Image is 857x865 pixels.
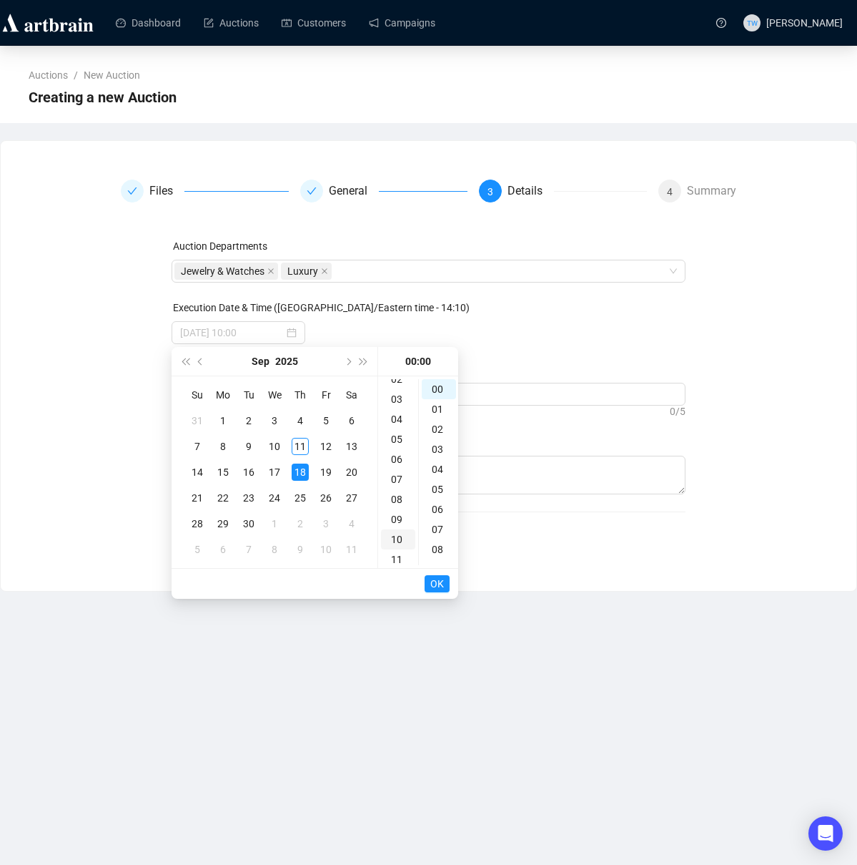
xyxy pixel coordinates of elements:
span: TW [747,16,758,28]
li: / [74,67,78,83]
button: OK [425,575,450,592]
td: 2025-09-11 [287,434,313,459]
div: 10 [266,438,283,455]
td: 2025-09-22 [210,485,236,511]
div: 14 [189,464,206,481]
span: Jewelry & Watches [174,263,278,280]
td: 2025-09-26 [313,485,339,511]
div: 5 [317,412,335,429]
span: 4 [667,186,673,197]
span: Creating a new Auction [29,86,177,109]
div: 26 [317,489,335,507]
div: Open Intercom Messenger [808,816,843,851]
td: 2025-09-27 [339,485,365,511]
td: 2025-09-08 [210,434,236,459]
td: 2025-10-04 [339,511,365,537]
div: 2 [240,412,257,429]
div: 05 [381,429,415,449]
div: 08 [422,539,456,559]
div: 2 [292,515,309,532]
div: 3 [266,412,283,429]
td: 2025-09-29 [210,511,236,537]
a: Dashboard [116,4,181,41]
td: 2025-09-03 [262,408,287,434]
td: 2025-10-02 [287,511,313,537]
div: 30 [240,515,257,532]
div: 11 [343,541,360,558]
span: Jewelry & Watches [181,263,264,279]
span: 3 [487,186,493,197]
div: 20 [343,464,360,481]
div: 27 [343,489,360,507]
div: 6 [343,412,360,429]
td: 2025-09-30 [236,511,262,537]
th: We [262,382,287,408]
label: Auction Departments [173,240,267,252]
td: 2025-10-01 [262,511,287,537]
button: Choose a month [252,347,269,376]
a: Customers [282,4,346,41]
button: Choose a year [275,347,298,376]
div: 7 [189,438,206,455]
td: 2025-09-21 [184,485,210,511]
div: 12 [317,438,335,455]
div: 04 [381,409,415,429]
div: 23 [240,489,257,507]
div: 09 [381,509,415,529]
td: 2025-10-08 [262,537,287,562]
div: 4Summary [658,180,736,202]
span: Luxury [287,263,318,279]
td: 2025-10-11 [339,537,365,562]
a: Auctions [204,4,259,41]
td: 2025-09-15 [210,459,236,485]
div: 02 [381,369,415,389]
th: Th [287,382,313,408]
div: 8 [266,541,283,558]
div: General [300,180,468,202]
span: [PERSON_NAME] [766,17,843,29]
td: 2025-09-28 [184,511,210,537]
div: 03 [381,389,415,409]
div: 17 [266,464,283,481]
a: Campaigns [369,4,435,41]
div: General [329,180,379,202]
button: Next month (PageDown) [340,347,355,376]
td: 2025-09-07 [184,434,210,459]
span: check [127,186,137,196]
div: 9 [292,541,309,558]
div: 31 [189,412,206,429]
div: 00:00 [384,347,452,376]
div: 4 [343,515,360,532]
td: 2025-09-19 [313,459,339,485]
td: 2025-09-09 [236,434,262,459]
span: question-circle [716,18,726,28]
span: check [307,186,317,196]
div: 02 [422,419,456,439]
div: 01 [422,399,456,419]
div: 03 [422,439,456,459]
div: 28 [189,515,206,532]
button: Next year (Control + right) [356,347,372,376]
div: 08 [381,489,415,509]
div: 6 [214,541,232,558]
div: 3Details [479,180,647,202]
td: 2025-10-09 [287,537,313,562]
td: 2025-10-10 [313,537,339,562]
td: 2025-09-23 [236,485,262,511]
span: close [321,268,328,275]
td: 2025-08-31 [184,408,210,434]
td: 2025-09-20 [339,459,365,485]
div: 8 [214,438,232,455]
td: 2025-09-13 [339,434,365,459]
div: 13 [343,438,360,455]
div: Files [121,180,289,202]
div: 09 [422,559,456,580]
td: 2025-10-06 [210,537,236,562]
div: 10 [381,529,415,549]
label: Execution Date & Time (US/Eastern time - 14:10) [173,302,470,313]
div: 11 [381,549,415,570]
div: 04 [422,459,456,479]
a: New Auction [81,67,143,83]
div: 00 [422,379,456,399]
td: 2025-09-04 [287,408,313,434]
